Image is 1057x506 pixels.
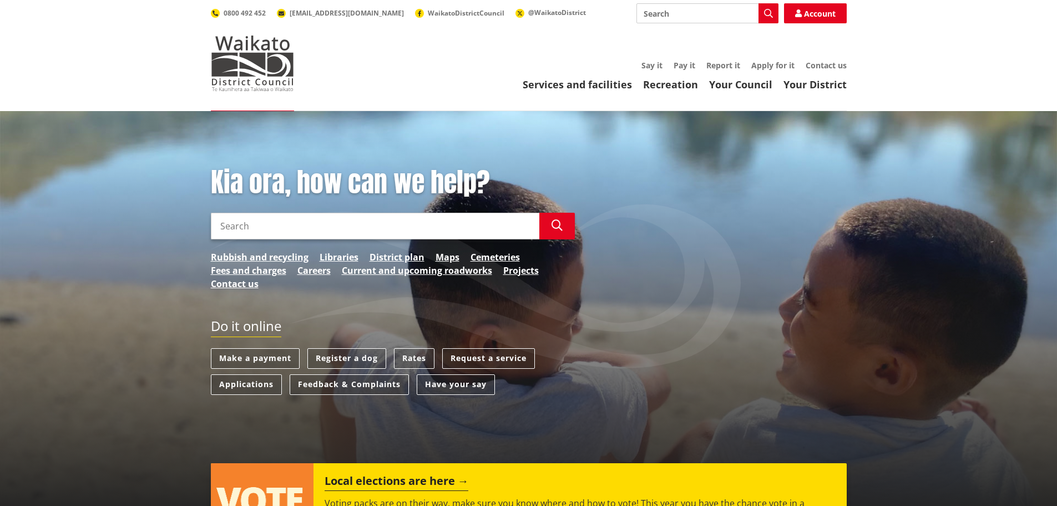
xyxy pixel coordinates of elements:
[394,348,434,369] a: Rates
[211,374,282,395] a: Applications
[784,3,847,23] a: Account
[370,251,424,264] a: District plan
[471,251,520,264] a: Cemeteries
[641,60,662,71] a: Say it
[224,8,266,18] span: 0800 492 452
[528,8,586,17] span: @WaikatoDistrict
[211,8,266,18] a: 0800 492 452
[211,348,300,369] a: Make a payment
[783,78,847,91] a: Your District
[307,348,386,369] a: Register a dog
[211,318,281,338] h2: Do it online
[211,251,308,264] a: Rubbish and recycling
[523,78,632,91] a: Services and facilities
[325,474,468,491] h2: Local elections are here
[806,60,847,71] a: Contact us
[320,251,358,264] a: Libraries
[436,251,459,264] a: Maps
[442,348,535,369] a: Request a service
[211,264,286,277] a: Fees and charges
[290,374,409,395] a: Feedback & Complaints
[290,8,404,18] span: [EMAIL_ADDRESS][DOMAIN_NAME]
[211,36,294,91] img: Waikato District Council - Te Kaunihera aa Takiwaa o Waikato
[297,264,331,277] a: Careers
[706,60,740,71] a: Report it
[709,78,772,91] a: Your Council
[674,60,695,71] a: Pay it
[636,3,778,23] input: Search input
[503,264,539,277] a: Projects
[211,167,575,199] h1: Kia ora, how can we help?
[415,8,504,18] a: WaikatoDistrictCouncil
[515,8,586,17] a: @WaikatoDistrict
[751,60,795,71] a: Apply for it
[428,8,504,18] span: WaikatoDistrictCouncil
[277,8,404,18] a: [EMAIL_ADDRESS][DOMAIN_NAME]
[211,277,259,290] a: Contact us
[643,78,698,91] a: Recreation
[342,264,492,277] a: Current and upcoming roadworks
[417,374,495,395] a: Have your say
[211,213,539,239] input: Search input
